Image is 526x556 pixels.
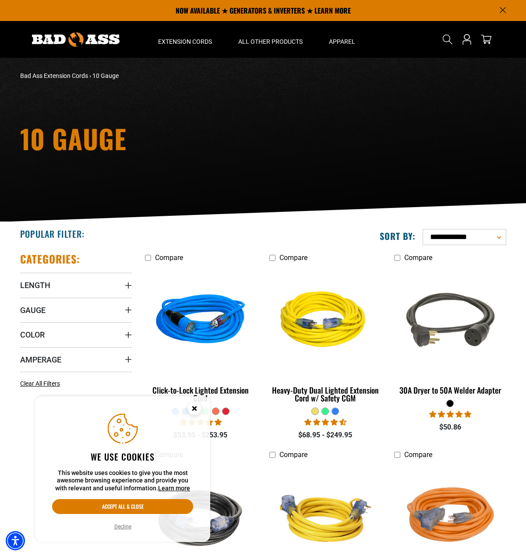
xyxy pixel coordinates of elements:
img: yellow [270,271,381,371]
span: Length [20,280,50,290]
a: black 30A Dryer to 50A Welder Adapter [394,266,506,399]
h1: 10 Gauge [20,125,340,151]
span: Compare [404,450,432,459]
summary: Color [20,322,132,347]
span: 4.87 stars [180,418,222,426]
a: cart [479,34,493,45]
span: 5.00 stars [429,410,471,419]
label: Sort by: [380,230,416,242]
img: blue [145,271,256,371]
span: Compare [404,253,432,262]
a: yellow Heavy-Duty Dual Lighted Extension Cord w/ Safety CGM [269,266,381,407]
span: All Other Products [238,38,303,46]
h2: Categories: [20,252,81,266]
div: 30A Dryer to 50A Welder Adapter [394,386,506,394]
summary: Extension Cords [145,21,225,58]
span: Compare [155,253,183,262]
summary: Apparel [316,21,368,58]
a: blue Click-to-Lock Lighted Extension Cord [145,266,257,407]
nav: breadcrumbs [20,71,340,81]
div: Accessibility Menu [6,531,25,550]
a: Bad Ass Extension Cords [20,72,88,79]
img: black [395,271,505,371]
div: $50.86 [394,422,506,433]
summary: Amperage [20,347,132,372]
button: Decline [112,522,134,531]
span: Amperage [20,355,61,365]
span: Apparel [329,38,355,46]
summary: Length [20,273,132,297]
button: Close this option [179,396,210,423]
span: Clear All Filters [20,380,60,387]
span: Gauge [20,305,46,315]
span: 10 Gauge [92,72,119,79]
a: This website uses cookies to give you the most awesome browsing experience and provide you with r... [158,485,190,492]
span: Color [20,330,45,340]
h2: We use cookies [52,451,193,462]
span: › [89,72,91,79]
span: Compare [279,450,307,459]
summary: Gauge [20,298,132,322]
h2: Popular Filter: [20,228,85,239]
aside: Cookie Consent [35,396,210,542]
summary: All Other Products [225,21,316,58]
div: Heavy-Duty Dual Lighted Extension Cord w/ Safety CGM [269,386,381,402]
summary: Search [441,32,455,46]
span: Extension Cords [158,38,212,46]
a: Open this option [460,21,474,58]
div: Click-to-Lock Lighted Extension Cord [145,386,257,402]
p: This website uses cookies to give you the most awesome browsing experience and provide you with r... [52,469,193,493]
div: $68.95 - $249.95 [269,430,381,440]
span: Compare [279,253,307,262]
button: Accept all & close [52,499,193,514]
span: 4.64 stars [304,418,346,426]
a: Clear All Filters [20,379,64,388]
img: Bad Ass Extension Cords [32,32,120,47]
